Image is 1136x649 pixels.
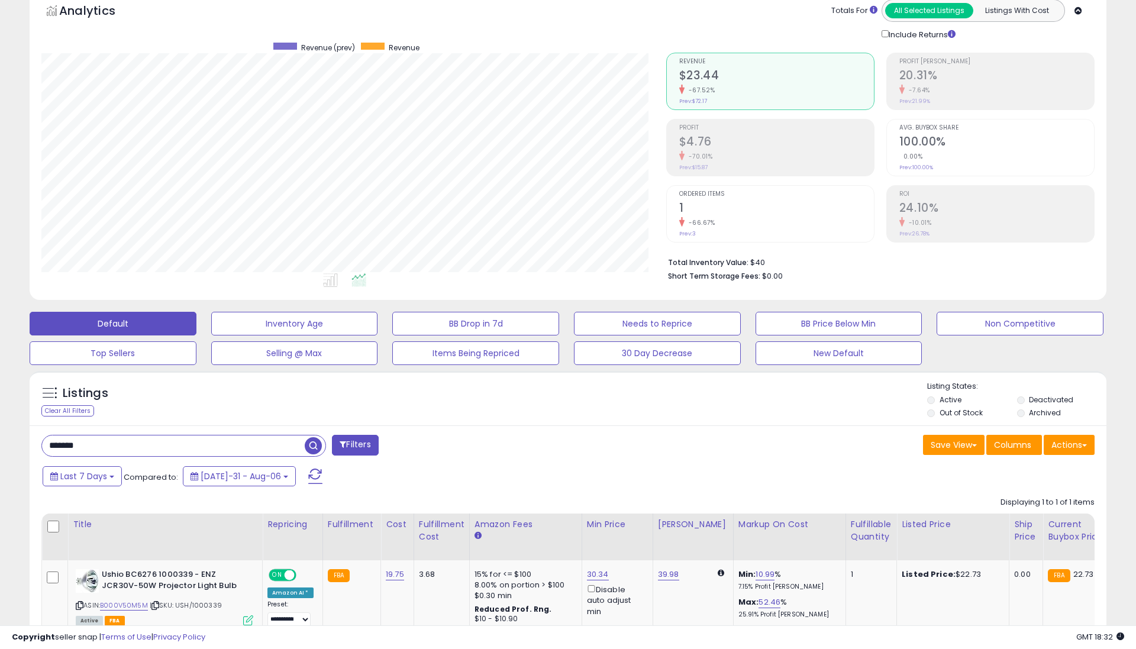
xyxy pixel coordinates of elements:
[419,569,460,580] div: 3.68
[1076,631,1124,642] span: 2025-08-14 18:32 GMT
[587,583,644,617] div: Disable auto adjust min
[899,191,1094,198] span: ROI
[831,5,877,17] div: Totals For
[1001,497,1095,508] div: Displaying 1 to 1 of 1 items
[973,3,1061,18] button: Listings With Cost
[301,43,355,53] span: Revenue (prev)
[63,385,108,402] h5: Listings
[100,600,148,611] a: B000V50M5M
[1073,569,1094,580] span: 22.73
[183,466,296,486] button: [DATE]-31 - Aug-06
[679,59,874,65] span: Revenue
[899,59,1094,65] span: Profit [PERSON_NAME]
[574,341,741,365] button: 30 Day Decrease
[899,125,1094,131] span: Avg. Buybox Share
[270,570,285,580] span: ON
[902,569,956,580] b: Listed Price:
[328,518,376,531] div: Fulfillment
[733,514,845,560] th: The percentage added to the cost of goods (COGS) that forms the calculator for Min & Max prices.
[658,569,679,580] a: 39.98
[332,435,378,456] button: Filters
[211,341,378,365] button: Selling @ Max
[679,135,874,151] h2: $4.76
[756,312,922,335] button: BB Price Below Min
[905,86,930,95] small: -7.64%
[668,254,1086,269] li: $40
[902,569,1000,580] div: $22.73
[940,408,983,418] label: Out of Stock
[12,632,205,643] div: seller snap | |
[905,218,932,227] small: -10.01%
[1044,435,1095,455] button: Actions
[101,631,151,642] a: Terms of Use
[475,518,577,531] div: Amazon Fees
[475,580,573,590] div: 8.00% on portion > $100
[899,164,933,171] small: Prev: 100.00%
[902,518,1004,531] div: Listed Price
[679,69,874,85] h2: $23.44
[738,569,756,580] b: Min:
[102,569,246,594] b: Ushio BC6276 1000339 - ENZ JCR30V-50W Projector Light Bulb
[475,569,573,580] div: 15% for <= $100
[43,466,122,486] button: Last 7 Days
[851,569,887,580] div: 1
[937,312,1103,335] button: Non Competitive
[328,569,350,582] small: FBA
[211,312,378,335] button: Inventory Age
[30,341,196,365] button: Top Sellers
[738,518,841,531] div: Markup on Cost
[386,569,404,580] a: 19.75
[685,152,713,161] small: -70.01%
[923,435,985,455] button: Save View
[76,569,99,593] img: 510+GeQK2LL._SL40_.jpg
[756,341,922,365] button: New Default
[12,631,55,642] strong: Copyright
[295,570,314,580] span: OFF
[574,312,741,335] button: Needs to Reprice
[267,587,314,598] div: Amazon AI *
[392,312,559,335] button: BB Drop in 7d
[475,604,552,614] b: Reduced Prof. Rng.
[885,3,973,18] button: All Selected Listings
[392,341,559,365] button: Items Being Repriced
[738,583,837,591] p: 7.15% Profit [PERSON_NAME]
[738,596,759,608] b: Max:
[679,201,874,217] h2: 1
[1048,569,1070,582] small: FBA
[59,2,138,22] h5: Analytics
[668,257,748,267] b: Total Inventory Value:
[1048,518,1109,543] div: Current Buybox Price
[685,218,715,227] small: -66.67%
[994,439,1031,451] span: Columns
[419,518,464,543] div: Fulfillment Cost
[587,569,609,580] a: 30.34
[389,43,419,53] span: Revenue
[738,569,837,591] div: %
[475,614,573,624] div: $10 - $10.90
[899,201,1094,217] h2: 24.10%
[41,405,94,416] div: Clear All Filters
[927,381,1106,392] p: Listing States:
[1014,569,1034,580] div: 0.00
[76,569,253,624] div: ASIN:
[1029,408,1061,418] label: Archived
[679,230,696,237] small: Prev: 3
[60,470,107,482] span: Last 7 Days
[899,152,923,161] small: 0.00%
[1014,518,1038,543] div: Ship Price
[267,518,318,531] div: Repricing
[587,518,648,531] div: Min Price
[899,98,930,105] small: Prev: 21.99%
[873,28,970,41] div: Include Returns
[475,531,482,541] small: Amazon Fees.
[76,616,103,626] span: All listings currently available for purchase on Amazon
[201,470,281,482] span: [DATE]-31 - Aug-06
[899,69,1094,85] h2: 20.31%
[153,631,205,642] a: Privacy Policy
[940,395,961,405] label: Active
[475,590,573,601] div: $0.30 min
[1029,395,1073,405] label: Deactivated
[899,135,1094,151] h2: 100.00%
[738,611,837,619] p: 25.91% Profit [PERSON_NAME]
[986,435,1042,455] button: Columns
